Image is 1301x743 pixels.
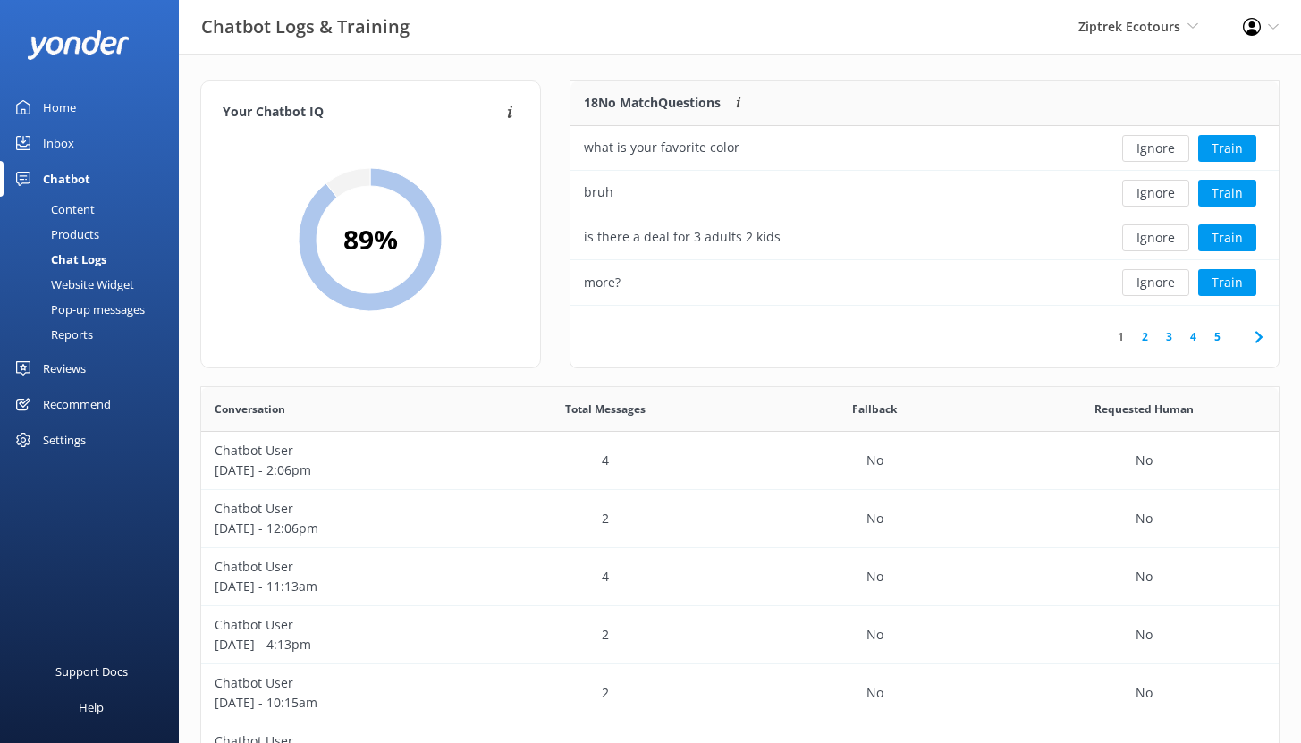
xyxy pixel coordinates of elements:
[1136,509,1153,528] p: No
[1198,135,1256,162] button: Train
[215,557,457,577] p: Chatbot User
[1094,401,1194,418] span: Requested Human
[215,693,457,713] p: [DATE] - 10:15am
[215,441,457,460] p: Chatbot User
[570,260,1279,305] div: row
[570,171,1279,215] div: row
[27,30,130,60] img: yonder-white-logo.png
[215,673,457,693] p: Chatbot User
[223,103,502,122] h4: Your Chatbot IQ
[43,350,86,386] div: Reviews
[215,577,457,596] p: [DATE] - 11:13am
[43,386,111,422] div: Recommend
[11,297,145,322] div: Pop-up messages
[1122,224,1189,251] button: Ignore
[866,683,883,703] p: No
[1198,269,1256,296] button: Train
[201,490,1279,548] div: row
[11,197,95,222] div: Content
[1136,625,1153,645] p: No
[11,272,179,297] a: Website Widget
[602,567,609,587] p: 4
[602,625,609,645] p: 2
[55,654,128,689] div: Support Docs
[602,509,609,528] p: 2
[201,13,410,41] h3: Chatbot Logs & Training
[11,197,179,222] a: Content
[1122,180,1189,207] button: Ignore
[215,615,457,635] p: Chatbot User
[1078,18,1180,35] span: Ziptrek Ecotours
[584,227,781,247] div: is there a deal for 3 adults 2 kids
[866,567,883,587] p: No
[79,689,104,725] div: Help
[1181,328,1205,345] a: 4
[1133,328,1157,345] a: 2
[201,432,1279,490] div: row
[1198,180,1256,207] button: Train
[570,126,1279,305] div: grid
[602,451,609,470] p: 4
[1136,451,1153,470] p: No
[11,322,93,347] div: Reports
[570,126,1279,171] div: row
[43,161,90,197] div: Chatbot
[11,297,179,322] a: Pop-up messages
[1157,328,1181,345] a: 3
[570,215,1279,260] div: row
[602,683,609,703] p: 2
[866,451,883,470] p: No
[215,460,457,480] p: [DATE] - 2:06pm
[1109,328,1133,345] a: 1
[1198,224,1256,251] button: Train
[1136,683,1153,703] p: No
[201,606,1279,664] div: row
[584,93,721,113] p: 18 No Match Questions
[1205,328,1229,345] a: 5
[215,519,457,538] p: [DATE] - 12:06pm
[866,509,883,528] p: No
[11,247,179,272] a: Chat Logs
[11,222,99,247] div: Products
[852,401,897,418] span: Fallback
[43,89,76,125] div: Home
[565,401,646,418] span: Total Messages
[201,664,1279,722] div: row
[43,422,86,458] div: Settings
[201,548,1279,606] div: row
[343,218,398,261] h2: 89 %
[215,499,457,519] p: Chatbot User
[584,273,621,292] div: more?
[1136,567,1153,587] p: No
[11,247,106,272] div: Chat Logs
[43,125,74,161] div: Inbox
[11,272,134,297] div: Website Widget
[584,182,613,202] div: bruh
[1122,135,1189,162] button: Ignore
[584,138,739,157] div: what is your favorite color
[215,635,457,654] p: [DATE] - 4:13pm
[11,322,179,347] a: Reports
[215,401,285,418] span: Conversation
[866,625,883,645] p: No
[11,222,179,247] a: Products
[1122,269,1189,296] button: Ignore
